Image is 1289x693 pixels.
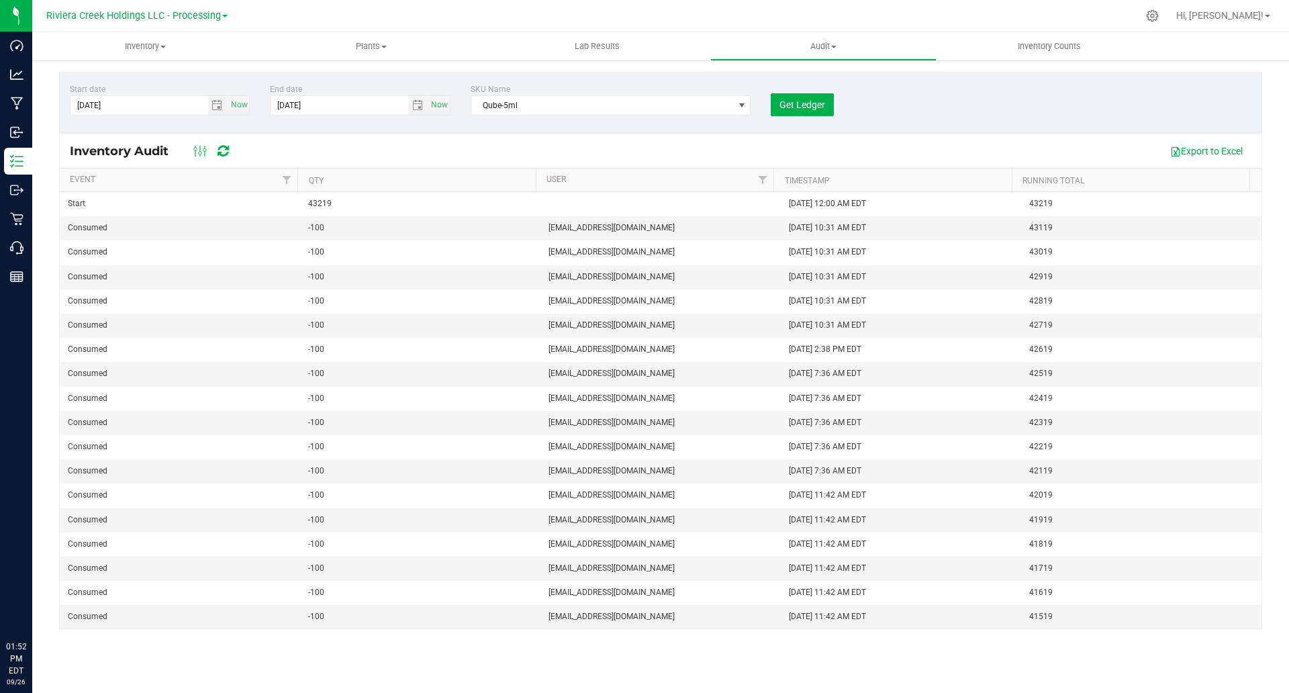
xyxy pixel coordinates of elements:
span: End date [270,85,302,94]
span: -100 [308,489,532,502]
span: Consumed [68,319,292,332]
span: [DATE] 11:42 AM EDT [789,489,866,502]
span: 43219 [308,197,532,210]
span: Inventory Counts [1000,40,1099,52]
span: [DATE] 7:36 AM EDT [789,367,861,380]
span: Set Current date [228,95,250,115]
span: select [227,96,249,115]
span: -100 [308,271,532,283]
span: Qube-5ml [471,96,734,115]
span: Start [68,197,292,210]
span: [DATE] 10:31 AM EDT [789,246,866,259]
span: Consumed [68,295,292,308]
span: [EMAIL_ADDRESS][DOMAIN_NAME] [548,441,773,453]
span: -100 [308,246,532,259]
span: -100 [308,392,532,405]
span: -100 [308,222,532,234]
span: [EMAIL_ADDRESS][DOMAIN_NAME] [548,246,773,259]
button: Get Ledger [771,93,834,116]
span: Consumed [68,514,292,526]
span: [DATE] 12:00 AM EDT [789,197,866,210]
span: Consumed [68,538,292,551]
span: Riviera Creek Holdings LLC - Processing [46,10,221,21]
span: [DATE] 11:42 AM EDT [789,586,866,599]
span: [EMAIL_ADDRESS][DOMAIN_NAME] [548,416,773,429]
span: [DATE] 10:31 AM EDT [789,319,866,332]
span: 42819 [1029,295,1253,308]
inline-svg: Reports [10,270,23,283]
span: Consumed [68,367,292,380]
span: [EMAIL_ADDRESS][DOMAIN_NAME] [548,538,773,551]
span: 42419 [1029,392,1253,405]
span: [EMAIL_ADDRESS][DOMAIN_NAME] [548,562,773,575]
span: Hi, [PERSON_NAME]! [1176,10,1263,21]
span: Consumed [68,246,292,259]
a: Filter [751,169,773,191]
span: [DATE] 7:36 AM EDT [789,441,861,453]
a: User [546,175,566,184]
span: -100 [308,538,532,551]
span: Lab Results [557,40,638,52]
span: Plants [259,40,484,52]
span: Inventory [32,40,258,52]
span: 41619 [1029,586,1253,599]
span: [EMAIL_ADDRESS][DOMAIN_NAME] [548,222,773,234]
span: select [408,96,428,115]
span: Get Ledger [779,99,825,110]
span: -100 [308,416,532,429]
span: -100 [308,514,532,526]
span: [DATE] 7:36 AM EDT [789,392,861,405]
span: 42019 [1029,489,1253,502]
span: [DATE] 7:36 AM EDT [789,465,861,477]
span: select [208,96,228,115]
a: Lab Results [485,32,711,60]
span: [DATE] 7:36 AM EDT [789,416,861,429]
span: 43219 [1029,197,1253,210]
span: Consumed [68,586,292,599]
span: 41519 [1029,610,1253,623]
a: Inventory Counts [937,32,1163,60]
span: 41719 [1029,562,1253,575]
span: Consumed [68,465,292,477]
span: [DATE] 10:31 AM EDT [789,222,866,234]
iframe: Resource center unread badge [40,584,56,600]
button: Export to Excel [1161,140,1251,163]
span: -100 [308,465,532,477]
inline-svg: Retail [10,212,23,226]
span: [EMAIL_ADDRESS][DOMAIN_NAME] [548,367,773,380]
span: -100 [308,441,532,453]
span: [DATE] 11:42 AM EDT [789,514,866,526]
span: [DATE] 10:31 AM EDT [789,271,866,283]
span: [EMAIL_ADDRESS][DOMAIN_NAME] [548,514,773,526]
iframe: Resource center [13,586,54,626]
span: [EMAIL_ADDRESS][DOMAIN_NAME] [548,271,773,283]
span: [DATE] 2:38 PM EDT [789,343,861,356]
span: Consumed [68,271,292,283]
span: 41819 [1029,538,1253,551]
span: SKU Name [471,85,510,94]
a: Event [70,175,95,184]
span: -100 [308,586,532,599]
span: Set Current date [428,95,450,115]
div: Manage settings [1144,9,1161,22]
a: Audit [710,32,937,60]
span: -100 [308,562,532,575]
span: 42619 [1029,343,1253,356]
inline-svg: Outbound [10,183,23,197]
a: Filter [275,169,297,191]
span: -100 [308,319,532,332]
span: Consumed [68,562,292,575]
a: Inventory [32,32,258,60]
inline-svg: Inbound [10,126,23,139]
inline-svg: Inventory [10,154,23,168]
span: Audit [711,40,936,52]
span: -100 [308,610,532,623]
span: -100 [308,295,532,308]
a: Running Total [1022,176,1084,185]
span: Start date [70,85,105,94]
span: Consumed [68,222,292,234]
span: [EMAIL_ADDRESS][DOMAIN_NAME] [548,392,773,405]
span: [EMAIL_ADDRESS][DOMAIN_NAME] [548,295,773,308]
span: Consumed [68,416,292,429]
span: [DATE] 10:31 AM EDT [789,295,866,308]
